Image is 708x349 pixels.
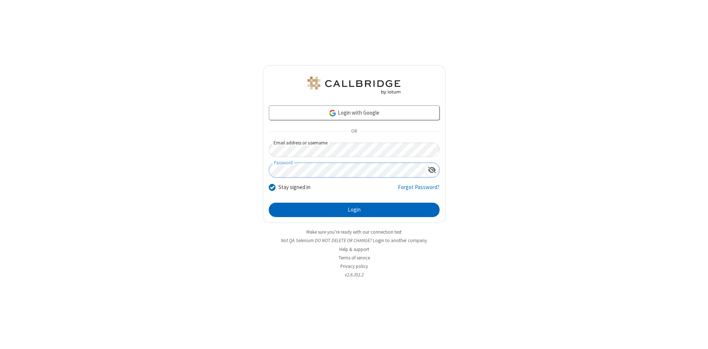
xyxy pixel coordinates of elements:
a: Login with Google [269,105,440,120]
button: Login to another company [373,237,427,244]
a: Make sure you're ready with our connection test [306,229,402,235]
li: Not QA Selenium DO NOT DELETE OR CHANGE? [263,237,445,244]
img: QA Selenium DO NOT DELETE OR CHANGE [306,77,402,94]
a: Help & support [339,246,369,252]
span: OR [348,126,360,137]
button: Login [269,203,440,217]
a: Terms of service [339,255,370,261]
iframe: Chat [690,330,702,344]
li: v2.6.351.2 [263,271,445,278]
div: Show password [425,163,439,177]
a: Forgot Password? [398,183,440,197]
img: google-icon.png [329,109,337,117]
label: Stay signed in [278,183,310,192]
input: Email address or username [269,143,440,157]
a: Privacy policy [340,263,368,269]
input: Password [269,163,425,177]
